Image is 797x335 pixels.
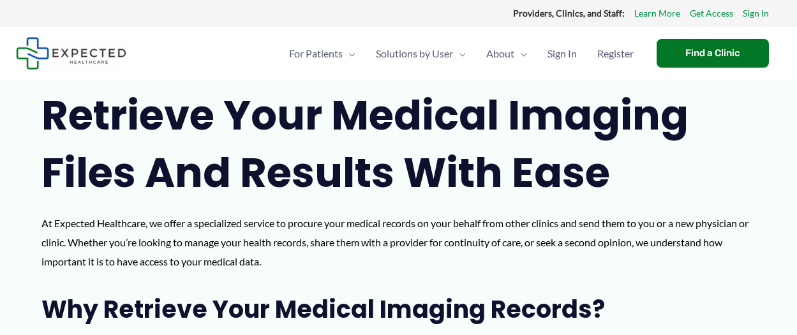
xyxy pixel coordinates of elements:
[453,31,466,76] span: Menu Toggle
[279,31,366,76] a: For PatientsMenu Toggle
[343,31,355,76] span: Menu Toggle
[547,31,577,76] span: Sign In
[587,31,644,76] a: Register
[289,31,343,76] span: For Patients
[279,31,644,76] nav: Primary Site Navigation
[690,5,733,22] a: Get Access
[41,87,756,201] h1: Retrieve Your Medical Imaging Files and Results with Ease
[366,31,476,76] a: Solutions by UserMenu Toggle
[657,39,769,68] a: Find a Clinic
[476,31,537,76] a: AboutMenu Toggle
[514,31,527,76] span: Menu Toggle
[41,294,756,325] h2: Why Retrieve Your Medical Imaging Records?
[537,31,587,76] a: Sign In
[743,5,769,22] a: Sign In
[597,31,634,76] span: Register
[486,31,514,76] span: About
[513,8,625,19] strong: Providers, Clinics, and Staff:
[41,214,756,271] p: At Expected Healthcare, we offer a specialized service to procure your medical records on your be...
[376,31,453,76] span: Solutions by User
[634,5,680,22] a: Learn More
[16,37,126,70] img: Expected Healthcare Logo - side, dark font, small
